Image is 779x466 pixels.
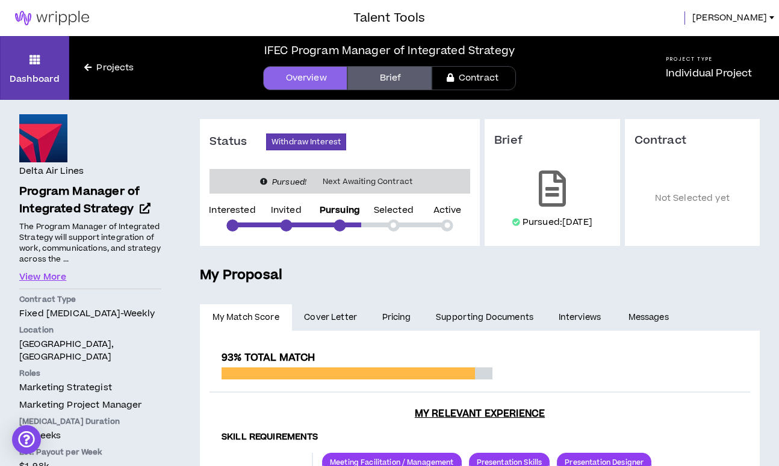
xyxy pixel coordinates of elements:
[666,66,753,81] p: Individual Project
[266,133,346,150] button: Withdraw Interest
[19,416,161,427] p: [MEDICAL_DATA] Duration
[209,135,266,149] h3: Status
[222,351,315,365] span: 93% Total Match
[69,61,149,75] a: Projects
[19,368,161,379] p: Roles
[635,133,751,148] h3: Contract
[19,271,66,284] button: View More
[19,307,155,320] span: Fixed [MEDICAL_DATA] - weekly
[432,66,516,90] a: Contract
[12,425,41,454] div: Open Intercom Messenger
[19,447,161,458] p: Est. Payout per Week
[494,133,610,148] h3: Brief
[19,429,161,442] p: 26 weeks
[19,399,142,411] span: Marketing Project Manager
[692,11,767,25] span: [PERSON_NAME]
[264,43,515,59] div: IFEC Program Manager of Integrated Strategy
[200,265,760,286] h5: My Proposal
[272,177,306,188] i: Pursued!
[374,206,414,215] p: Selected
[19,294,161,305] p: Contract Type
[635,166,751,231] p: Not Selected yet
[320,206,360,215] p: Pursuing
[433,206,462,215] p: Active
[546,304,616,331] a: Interviews
[423,304,545,331] a: Supporting Documents
[523,216,592,228] p: Pursued: [DATE]
[200,304,292,331] a: My Match Score
[263,66,347,90] a: Overview
[315,176,420,188] span: Next Awaiting Contract
[19,220,161,265] p: The Program Manager of Integrated Strategy will support integration of work, communications, and ...
[271,206,302,215] p: Invited
[222,432,738,443] h4: Skill Requirements
[19,381,112,394] span: Marketing Strategist
[19,325,161,336] p: Location
[19,183,140,217] span: Program Manager of Integrated Strategy
[19,183,161,218] a: Program Manager of Integrated Strategy
[19,338,161,363] p: [GEOGRAPHIC_DATA], [GEOGRAPHIC_DATA]
[347,66,432,90] a: Brief
[616,304,684,331] a: Messages
[370,304,424,331] a: Pricing
[304,311,357,324] span: Cover Letter
[666,55,753,63] h5: Project Type
[10,73,60,85] p: Dashboard
[19,165,84,178] h4: Delta Air Lines
[209,408,750,420] h3: My Relevant Experience
[353,9,425,27] h3: Talent Tools
[209,206,255,215] p: Interested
